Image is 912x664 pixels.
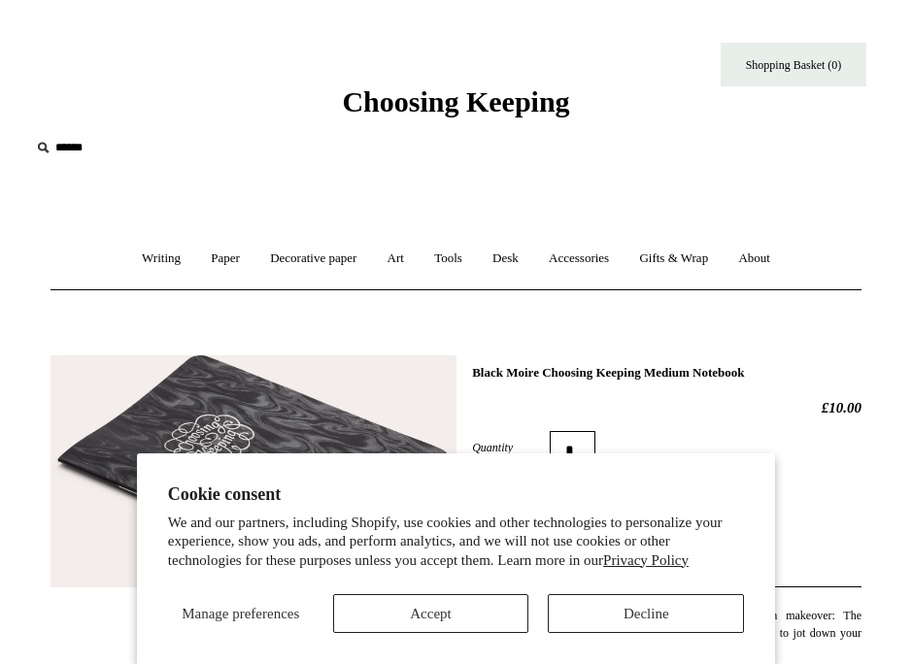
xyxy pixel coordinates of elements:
a: Decorative paper [256,233,370,284]
h2: Cookie consent [168,484,744,505]
button: Decline [548,594,744,633]
a: Paper [197,233,253,284]
span: Choosing Keeping [342,85,569,117]
a: Privacy Policy [603,552,689,568]
span: Manage preferences [182,606,299,621]
a: Desk [479,233,532,284]
img: Black Moire Choosing Keeping Medium Notebook [51,355,456,587]
button: Manage preferences [168,594,314,633]
h1: Black Moire Choosing Keeping Medium Notebook [472,365,861,381]
a: Choosing Keeping [342,101,569,115]
a: About [725,233,784,284]
a: Art [374,233,418,284]
a: Tools [421,233,476,284]
a: Gifts & Wrap [625,233,722,284]
button: Accept [333,594,529,633]
a: Writing [128,233,194,284]
label: Quantity [472,439,550,456]
a: Shopping Basket (0) [721,43,866,86]
p: We and our partners, including Shopify, use cookies and other technologies to personalize your ex... [168,514,744,571]
h2: £10.00 [472,399,861,416]
a: Accessories [535,233,623,284]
